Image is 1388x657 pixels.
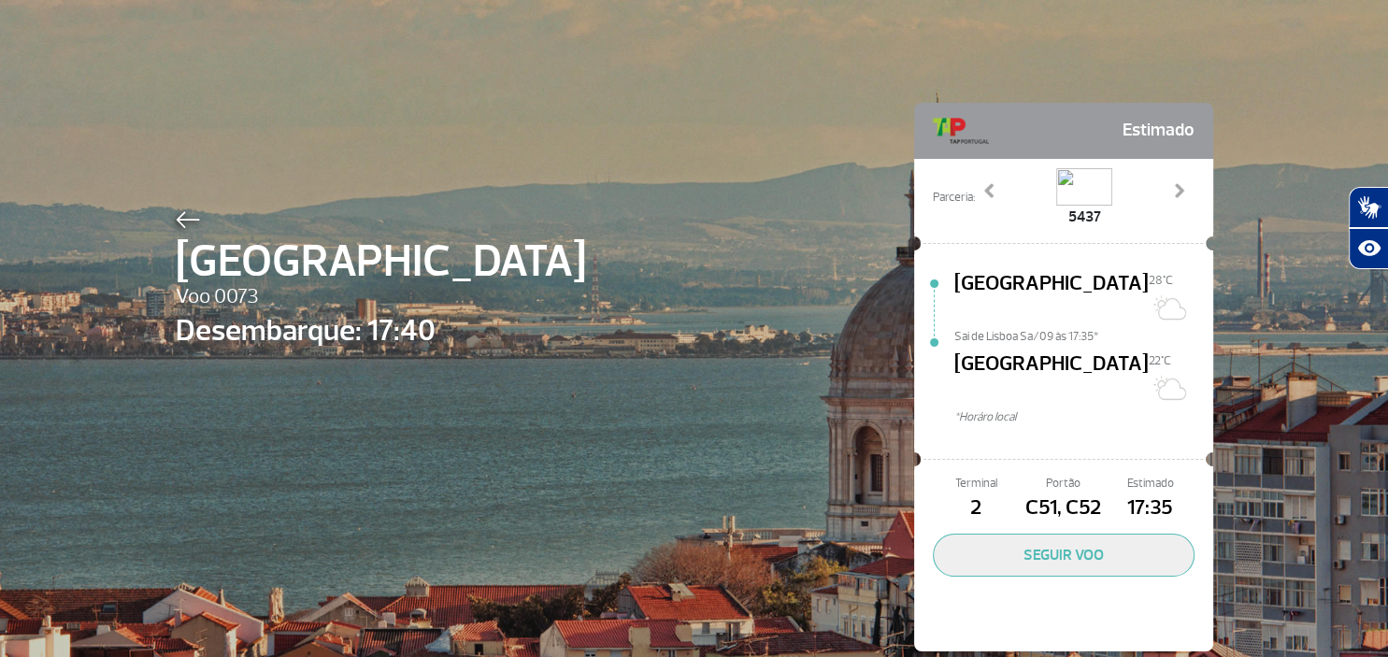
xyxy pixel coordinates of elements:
[1020,493,1107,524] span: C51, C52
[1107,493,1194,524] span: 17:35
[176,228,586,295] span: [GEOGRAPHIC_DATA]
[176,281,586,313] span: Voo 0073
[1107,475,1194,493] span: Estimado
[933,475,1020,493] span: Terminal
[954,349,1149,408] span: [GEOGRAPHIC_DATA]
[176,308,586,353] span: Desembarque: 17:40
[954,268,1149,328] span: [GEOGRAPHIC_DATA]
[1056,206,1112,228] span: 5437
[933,493,1020,524] span: 2
[954,408,1213,426] span: *Horáro local
[1349,187,1388,228] button: Abrir tradutor de língua de sinais.
[1149,353,1171,368] span: 22°C
[1149,369,1186,407] img: Sol com algumas nuvens
[1349,228,1388,269] button: Abrir recursos assistivos.
[933,189,975,207] span: Parceria:
[1149,273,1173,288] span: 28°C
[1349,187,1388,269] div: Plugin de acessibilidade da Hand Talk.
[1020,475,1107,493] span: Portão
[1123,112,1195,150] span: Estimado
[954,328,1213,341] span: Sai de Lisboa Sa/09 às 17:35*
[1149,289,1186,326] img: Sol com muitas nuvens
[933,534,1195,577] button: SEGUIR VOO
